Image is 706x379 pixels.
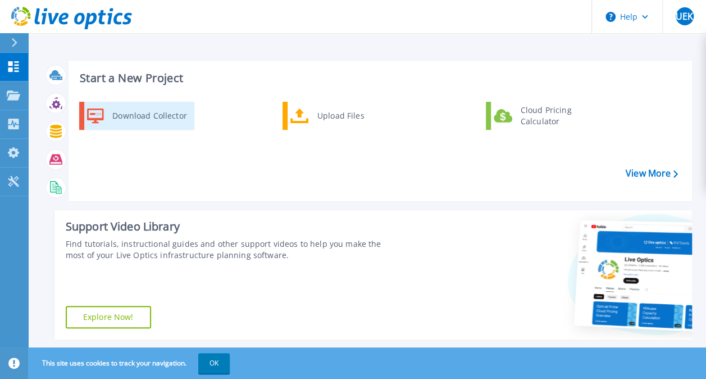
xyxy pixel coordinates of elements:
[31,353,230,373] span: This site uses cookies to track your navigation.
[486,102,601,130] a: Cloud Pricing Calculator
[66,219,397,234] div: Support Video Library
[676,12,693,21] span: UEK
[79,102,194,130] a: Download Collector
[312,105,395,127] div: Upload Files
[283,102,398,130] a: Upload Files
[515,105,598,127] div: Cloud Pricing Calculator
[66,306,151,328] a: Explore Now!
[198,353,230,373] button: OK
[107,105,192,127] div: Download Collector
[626,168,678,179] a: View More
[80,72,677,84] h3: Start a New Project
[66,238,397,261] div: Find tutorials, instructional guides and other support videos to help you make the most of your L...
